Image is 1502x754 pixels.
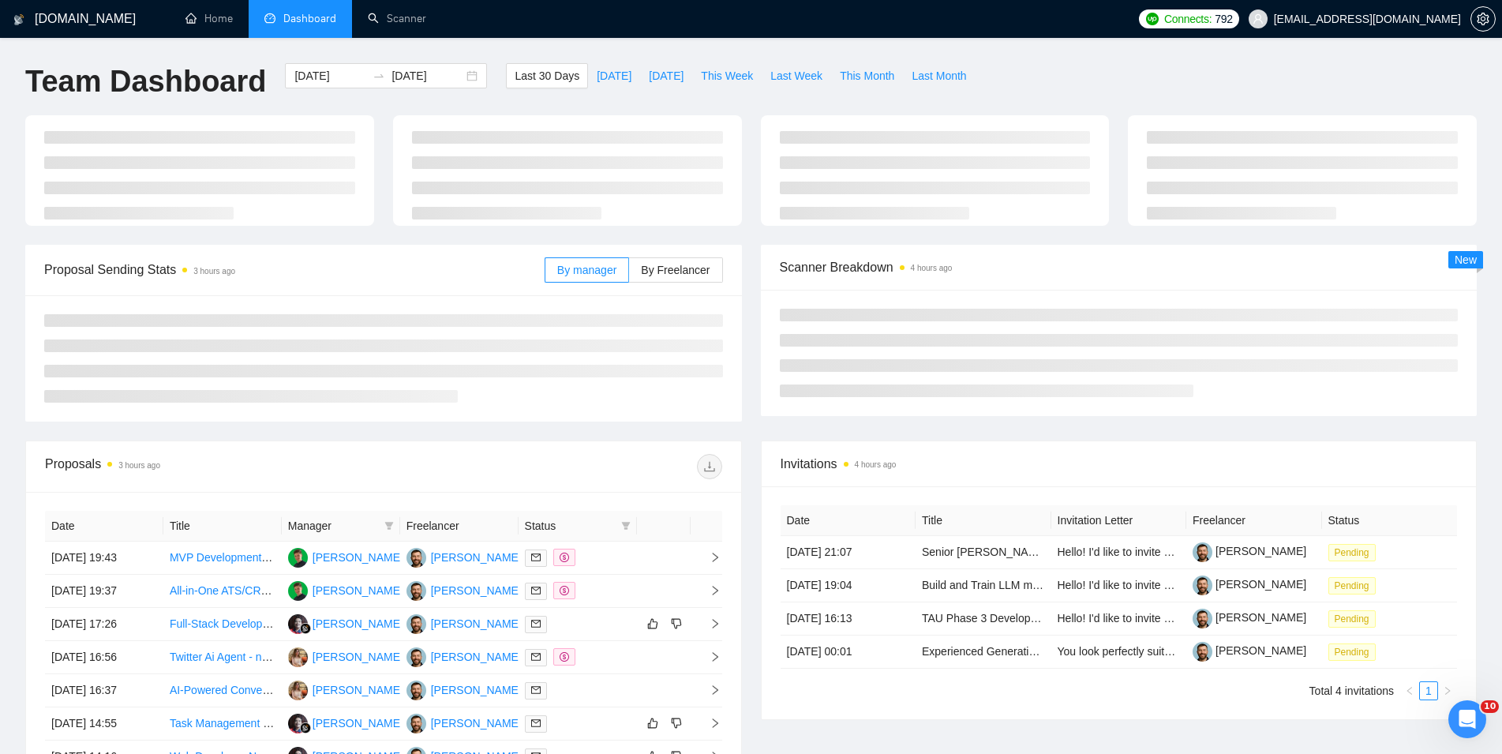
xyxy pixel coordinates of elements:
[300,623,311,634] img: gigradar-bm.png
[1481,700,1499,713] span: 10
[406,550,522,563] a: VK[PERSON_NAME]
[1471,13,1495,25] span: setting
[163,608,282,641] td: Full-Stack Developer Needed for AI-Powered Spiritual App (Frontend + Backend)
[557,264,616,276] span: By manager
[406,581,426,601] img: VK
[313,582,403,599] div: [PERSON_NAME]
[1328,546,1382,558] a: Pending
[1328,610,1376,628] span: Pending
[770,67,822,84] span: Last Week
[649,67,684,84] span: [DATE]
[193,267,235,276] time: 3 hours ago
[288,617,403,629] a: SS[PERSON_NAME]
[641,264,710,276] span: By Freelancer
[640,63,692,88] button: [DATE]
[373,69,385,82] span: to
[697,651,721,662] span: right
[647,617,658,630] span: like
[1400,681,1419,700] button: left
[621,521,631,531] span: filter
[1193,576,1212,595] img: c1-JWQDXWEy3CnA6sRtFzzU22paoDq5cZnWyBNc3HWqwvuW0qNnjm1CMP-YmbEEtPC
[45,542,163,575] td: [DATE] 19:43
[1193,644,1306,657] a: [PERSON_NAME]
[643,614,662,633] button: like
[313,648,403,666] div: [PERSON_NAME]
[288,614,308,634] img: SS
[1419,681,1438,700] li: 1
[300,722,311,733] img: gigradar-bm.png
[1215,10,1232,28] span: 792
[368,12,426,25] a: searchScanner
[1420,682,1437,700] a: 1
[667,614,686,633] button: dislike
[406,716,522,729] a: VK[PERSON_NAME]
[916,569,1051,602] td: Build and Train LLM model for based on text data
[781,536,916,569] td: [DATE] 21:07
[1438,681,1457,700] button: right
[780,257,1459,277] span: Scanner Breakdown
[781,636,916,669] td: [DATE] 00:01
[406,617,522,629] a: VK[PERSON_NAME]
[406,681,426,700] img: VK
[163,641,282,674] td: Twitter Ai Agent - n8n automation engineer needed
[762,63,831,88] button: Last Week
[667,714,686,733] button: dislike
[781,505,916,536] th: Date
[1470,13,1496,25] a: setting
[1455,253,1477,266] span: New
[1328,645,1382,658] a: Pending
[45,511,163,542] th: Date
[381,514,397,538] span: filter
[288,581,308,601] img: MB
[313,715,403,732] div: [PERSON_NAME]
[170,584,626,597] a: All-in-One ATS/CRM with AI, Integration with Existing Scraper, ESP & Role-Based Dashboard
[170,684,444,696] a: AI-Powered Conversational Landing Page Development
[1328,577,1376,595] span: Pending
[671,717,682,730] span: dislike
[431,582,522,599] div: [PERSON_NAME]
[406,683,522,696] a: VK[PERSON_NAME]
[647,717,658,730] span: like
[916,602,1051,636] td: TAU Phase 3 Developer – Bring My AI Brother to Life
[185,12,233,25] a: homeHome
[1193,609,1212,628] img: c1-JWQDXWEy3CnA6sRtFzzU22paoDq5cZnWyBNc3HWqwvuW0qNnjm1CMP-YmbEEtPC
[506,63,588,88] button: Last 30 Days
[431,549,522,566] div: [PERSON_NAME]
[1309,681,1394,700] li: Total 4 invitations
[643,714,662,733] button: like
[781,569,916,602] td: [DATE] 19:04
[697,552,721,563] span: right
[531,685,541,695] span: mail
[1193,642,1212,662] img: c1-JWQDXWEy3CnA6sRtFzzU22paoDq5cZnWyBNc3HWqwvuW0qNnjm1CMP-YmbEEtPC
[431,681,522,699] div: [PERSON_NAME]
[855,460,897,469] time: 4 hours ago
[384,521,394,531] span: filter
[1186,505,1322,536] th: Freelancer
[671,617,682,630] span: dislike
[1448,700,1486,738] iframe: Intercom live chat
[903,63,975,88] button: Last Month
[45,707,163,741] td: [DATE] 14:55
[1051,505,1187,536] th: Invitation Letter
[922,546,1158,558] a: Senior [PERSON_NAME] (5+ years experience)
[294,67,366,84] input: Start date
[1328,612,1382,625] a: Pending
[922,645,1261,658] a: Experienced Generative AI Engineer (RAG, Vector Retrieval, Scaling)
[288,550,403,563] a: MB[PERSON_NAME]
[560,652,569,662] span: dollar
[922,579,1163,591] a: Build and Train LLM model for based on text data
[588,63,640,88] button: [DATE]
[692,63,762,88] button: This Week
[163,575,282,608] td: All-in-One ATS/CRM with AI, Integration with Existing Scraper, ESP & Role-Based Dashboard
[1443,686,1452,696] span: right
[618,514,634,538] span: filter
[406,583,522,596] a: VK[PERSON_NAME]
[288,517,378,535] span: Manager
[531,652,541,662] span: mail
[840,67,894,84] span: This Month
[288,683,403,696] a: AV[PERSON_NAME]
[697,685,721,696] span: right
[282,511,400,542] th: Manager
[163,674,282,707] td: AI-Powered Conversational Landing Page Development
[283,12,336,25] span: Dashboard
